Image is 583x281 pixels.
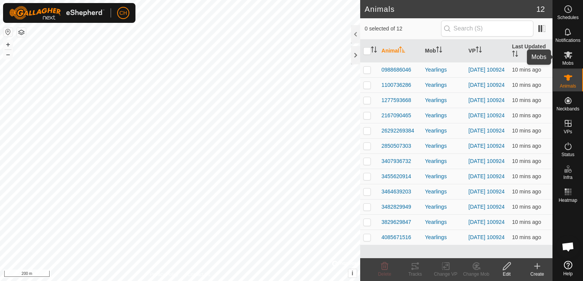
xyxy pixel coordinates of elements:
div: Yearlings [425,218,462,226]
button: Reset Map [3,27,13,37]
a: Contact Us [188,271,210,278]
span: Notifications [556,38,580,43]
p-sorticon: Activate to sort [399,48,405,54]
span: 1 Oct 2025, 7:01 pm [512,188,541,195]
button: – [3,50,13,59]
th: Animal [378,40,422,62]
span: 0 selected of 12 [365,25,441,33]
button: + [3,40,13,49]
div: Yearlings [425,233,462,241]
div: Yearlings [425,203,462,211]
span: 1277593668 [382,96,411,104]
span: Neckbands [556,107,579,111]
span: 2850507303 [382,142,411,150]
span: VPs [564,129,572,134]
span: 1 Oct 2025, 7:01 pm [512,173,541,179]
img: Gallagher Logo [9,6,105,20]
div: Change VP [430,271,461,278]
a: Help [553,258,583,279]
span: 3407936732 [382,157,411,165]
div: Yearlings [425,142,462,150]
span: 1 Oct 2025, 7:01 pm [512,67,541,73]
div: Yearlings [425,157,462,165]
p-sorticon: Activate to sort [512,52,518,58]
div: Open chat [557,235,580,258]
span: Schedules [557,15,578,20]
button: Map Layers [17,28,26,37]
p-sorticon: Activate to sort [436,48,442,54]
div: Yearlings [425,127,462,135]
a: [DATE] 100924 [469,234,505,240]
a: [DATE] 100924 [469,97,505,103]
span: 1 Oct 2025, 7:01 pm [512,82,541,88]
span: 26292269384 [382,127,414,135]
div: Yearlings [425,188,462,196]
span: 1 Oct 2025, 7:01 pm [512,97,541,103]
a: [DATE] 100924 [469,158,505,164]
span: 1100736286 [382,81,411,89]
span: Heatmap [559,198,577,203]
div: Yearlings [425,96,462,104]
span: Delete [378,271,391,277]
h2: Animals [365,5,536,14]
span: 1 Oct 2025, 7:01 pm [512,158,541,164]
span: Animals [560,84,576,88]
p-sorticon: Activate to sort [371,48,377,54]
div: Edit [491,271,522,278]
div: Yearlings [425,172,462,180]
span: Status [561,152,574,157]
span: 0988686046 [382,66,411,74]
span: i [352,270,353,276]
div: Yearlings [425,112,462,120]
th: Mob [422,40,465,62]
span: 3829629847 [382,218,411,226]
a: [DATE] 100924 [469,173,505,179]
span: 1 Oct 2025, 7:01 pm [512,128,541,134]
span: 1 Oct 2025, 7:01 pm [512,219,541,225]
div: Tracks [400,271,430,278]
span: 1 Oct 2025, 7:01 pm [512,234,541,240]
div: Create [522,271,552,278]
a: Privacy Policy [150,271,179,278]
span: 4085671516 [382,233,411,241]
span: Mobs [562,61,573,65]
a: [DATE] 100924 [469,128,505,134]
input: Search (S) [441,21,533,37]
span: 1 Oct 2025, 7:01 pm [512,112,541,118]
a: [DATE] 100924 [469,188,505,195]
span: Help [563,271,573,276]
th: Last Updated [509,40,552,62]
div: Yearlings [425,81,462,89]
a: [DATE] 100924 [469,204,505,210]
button: i [348,269,357,278]
a: [DATE] 100924 [469,143,505,149]
span: 2167090465 [382,112,411,120]
a: [DATE] 100924 [469,112,505,118]
div: Change Mob [461,271,491,278]
div: Yearlings [425,66,462,74]
span: 12 [536,3,545,15]
span: CH [119,9,127,17]
a: [DATE] 100924 [469,82,505,88]
a: [DATE] 100924 [469,219,505,225]
span: 3464639203 [382,188,411,196]
p-sorticon: Activate to sort [476,48,482,54]
span: 1 Oct 2025, 7:01 pm [512,204,541,210]
span: 3482829949 [382,203,411,211]
a: [DATE] 100924 [469,67,505,73]
span: Infra [563,175,572,180]
span: 1 Oct 2025, 7:01 pm [512,143,541,149]
th: VP [465,40,509,62]
span: 3455620914 [382,172,411,180]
